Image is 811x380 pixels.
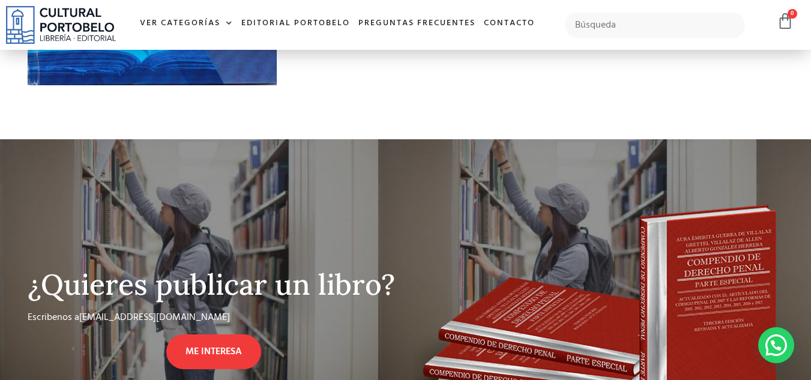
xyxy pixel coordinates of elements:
[28,310,388,334] div: Escribenos a
[758,327,794,363] div: Contactar por WhatsApp
[136,11,237,37] a: Ver Categorías
[480,11,539,37] a: Contacto
[185,345,242,359] span: ME INTERESA
[28,269,400,301] h2: ¿Quieres publicar un libro?
[166,334,261,369] a: ME INTERESA
[354,11,480,37] a: Preguntas frecuentes
[565,13,746,38] input: Búsqueda
[777,13,794,30] a: 0
[79,310,230,325] a: [EMAIL_ADDRESS][DOMAIN_NAME]
[237,11,354,37] a: Editorial Portobelo
[788,9,797,19] span: 0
